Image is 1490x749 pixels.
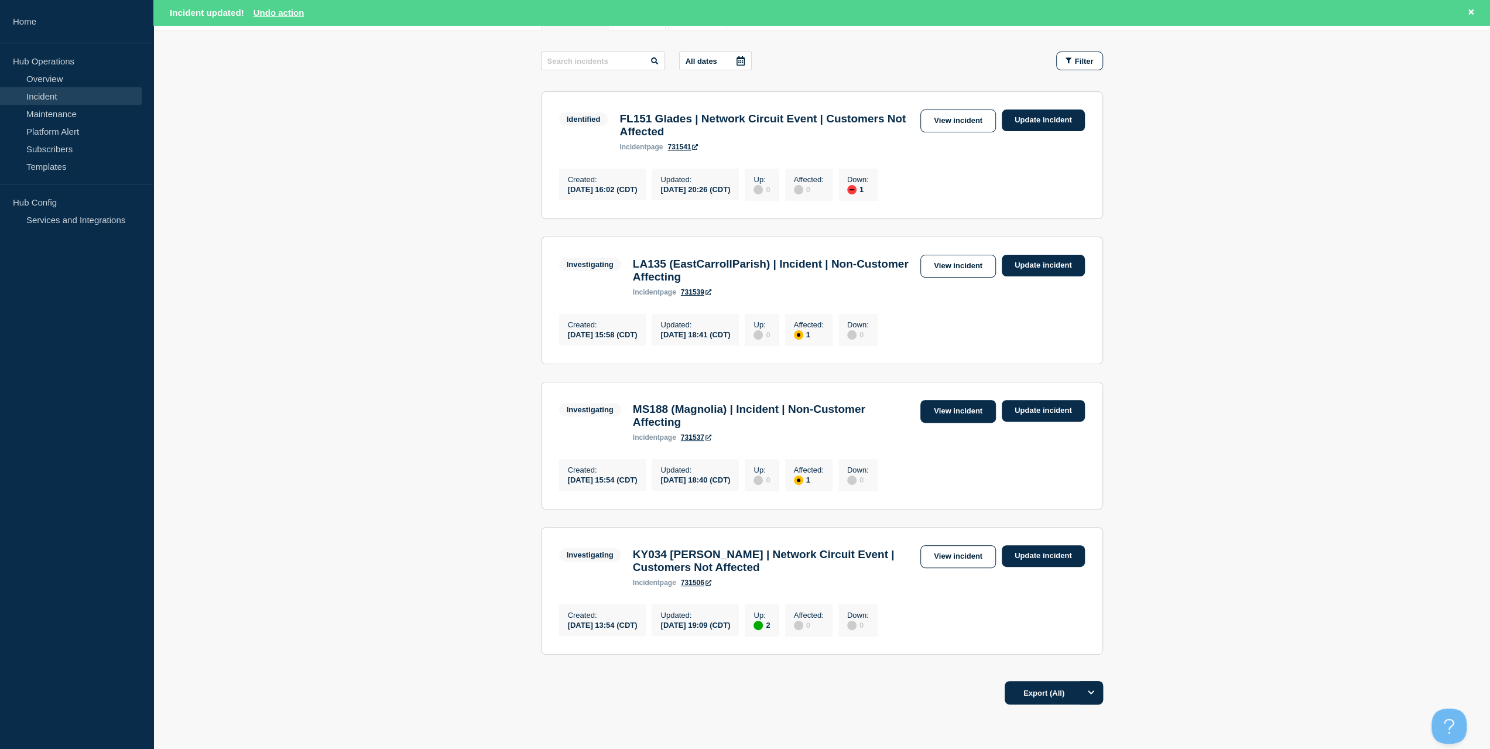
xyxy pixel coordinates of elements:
[559,548,621,562] span: Investigating
[660,175,730,184] p: Updated :
[1075,57,1094,66] span: Filter
[568,466,638,474] p: Created :
[681,288,711,296] a: 731539
[681,433,711,442] a: 731537
[794,175,824,184] p: Affected :
[847,320,869,329] p: Down :
[847,620,869,630] div: 0
[633,433,676,442] p: page
[794,476,803,485] div: affected
[568,620,638,630] div: [DATE] 13:54 (CDT)
[170,8,244,18] span: Incident updated!
[794,185,803,194] div: disabled
[1431,709,1467,744] iframe: Help Scout Beacon - Open
[660,466,730,474] p: Updated :
[633,403,914,429] h3: MS188 (Magnolia) | Incident | Non-Customer Affecting
[794,466,824,474] p: Affected :
[753,611,770,620] p: Up :
[794,184,824,194] div: 0
[794,329,824,340] div: 1
[920,255,996,278] a: View incident
[920,400,996,423] a: View incident
[541,52,665,70] input: Search incidents
[1002,545,1085,567] a: Update incident
[568,329,638,339] div: [DATE] 15:58 (CDT)
[660,620,730,630] div: [DATE] 19:09 (CDT)
[568,175,638,184] p: Created :
[847,474,869,485] div: 0
[660,184,730,194] div: [DATE] 20:26 (CDT)
[619,143,646,151] span: incident
[619,112,914,138] h3: FL151 Glades | Network Circuit Event | Customers Not Affected
[633,579,676,587] p: page
[633,288,660,296] span: incident
[847,621,857,630] div: disabled
[794,620,824,630] div: 0
[568,184,638,194] div: [DATE] 16:02 (CDT)
[753,621,763,630] div: up
[920,545,996,568] a: View incident
[559,258,621,271] span: Investigating
[633,258,914,283] h3: LA135 (EastCarrollParish) | Incident | Non-Customer Affecting
[847,329,869,340] div: 0
[794,320,824,329] p: Affected :
[753,474,770,485] div: 0
[753,620,770,630] div: 2
[847,611,869,620] p: Down :
[753,330,763,340] div: disabled
[753,320,770,329] p: Up :
[847,185,857,194] div: down
[660,474,730,484] div: [DATE] 18:40 (CDT)
[794,621,803,630] div: disabled
[753,329,770,340] div: 0
[847,184,869,194] div: 1
[686,57,717,66] p: All dates
[1002,400,1085,422] a: Update incident
[1080,681,1103,704] button: Options
[254,8,304,18] button: Undo action
[753,175,770,184] p: Up :
[753,185,763,194] div: disabled
[1002,110,1085,131] a: Update incident
[568,611,638,620] p: Created :
[667,143,698,151] a: 731541
[681,579,711,587] a: 731506
[568,474,638,484] div: [DATE] 15:54 (CDT)
[619,143,663,151] p: page
[753,184,770,194] div: 0
[920,110,996,132] a: View incident
[633,579,660,587] span: incident
[847,476,857,485] div: disabled
[794,611,824,620] p: Affected :
[660,320,730,329] p: Updated :
[847,175,869,184] p: Down :
[1056,52,1103,70] button: Filter
[660,329,730,339] div: [DATE] 18:41 (CDT)
[679,52,752,70] button: All dates
[633,548,914,574] h3: KY034 [PERSON_NAME] | Network Circuit Event | Customers Not Affected
[568,320,638,329] p: Created :
[633,288,676,296] p: page
[847,466,869,474] p: Down :
[1005,681,1103,704] button: Export (All)
[753,466,770,474] p: Up :
[794,474,824,485] div: 1
[794,330,803,340] div: affected
[753,476,763,485] div: disabled
[660,611,730,620] p: Updated :
[633,433,660,442] span: incident
[559,403,621,416] span: Investigating
[1002,255,1085,276] a: Update incident
[559,112,608,126] span: Identified
[847,330,857,340] div: disabled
